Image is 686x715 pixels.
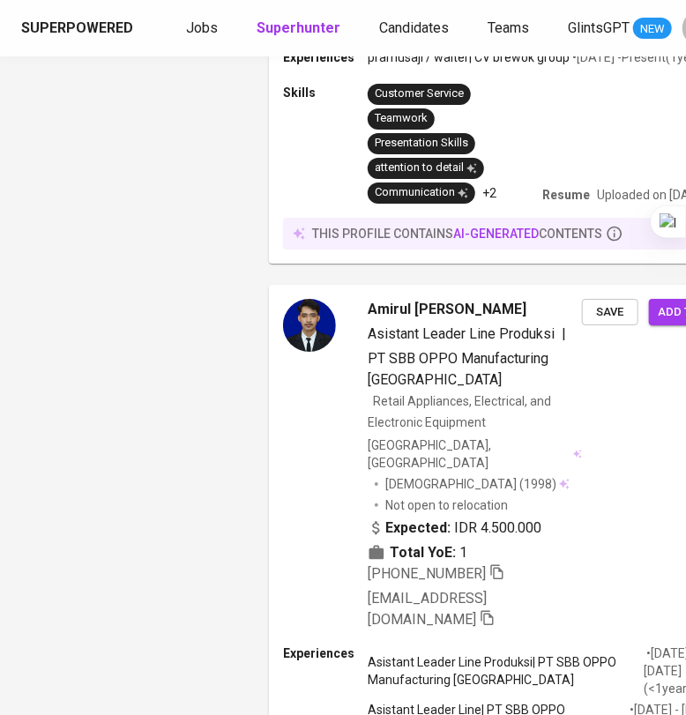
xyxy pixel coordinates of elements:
span: 1 [459,542,467,563]
p: Experiences [283,644,368,662]
a: Superhunter [257,18,344,40]
div: attention to detail [375,160,477,176]
p: Experiences [283,48,368,66]
span: AI-generated [453,227,539,241]
div: Teamwork [375,110,428,127]
div: Superpowered [21,19,133,39]
span: [EMAIL_ADDRESS][DOMAIN_NAME] [368,590,487,628]
a: Teams [488,18,533,40]
span: NEW [633,20,672,38]
p: +2 [482,184,496,202]
b: Total YoE: [390,542,456,563]
button: Save [582,299,638,326]
div: Communication [375,184,468,201]
span: Asistant Leader Line Produksi [368,325,555,342]
span: Save [591,302,630,323]
span: PT SBB OPPO Manufacturing [GEOGRAPHIC_DATA] [368,350,548,388]
p: this profile contains contents [312,225,602,242]
span: GlintsGPT [568,19,630,36]
div: Customer Service [375,86,464,102]
a: GlintsGPT NEW [568,18,672,40]
p: Resume [542,186,590,204]
span: Teams [488,19,529,36]
span: | [562,324,566,345]
div: (1998) [385,475,570,493]
a: Candidates [379,18,452,40]
b: Expected: [385,518,451,539]
p: Skills [283,84,368,101]
span: Candidates [379,19,449,36]
a: Jobs [186,18,221,40]
p: Not open to relocation [385,496,508,514]
span: [PHONE_NUMBER] [368,565,486,582]
div: [GEOGRAPHIC_DATA], [GEOGRAPHIC_DATA] [368,436,582,472]
p: pramusaji / waiter | CV brewok group [368,48,570,66]
b: Superhunter [257,19,340,36]
span: Jobs [186,19,218,36]
span: Amirul [PERSON_NAME] [368,299,526,320]
span: Retail Appliances, Electrical, and Electronic Equipment [368,394,551,429]
div: IDR 4.500.000 [368,518,541,539]
span: [DEMOGRAPHIC_DATA] [385,475,519,493]
img: b5965364c7e7831e432ae684bbc4bceb.jpg [283,299,336,352]
div: Presentation Skills [375,135,468,152]
p: Asistant Leader Line Produksi | PT SBB OPPO Manufacturing [GEOGRAPHIC_DATA] [368,653,644,689]
a: Superpowered [21,19,137,39]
